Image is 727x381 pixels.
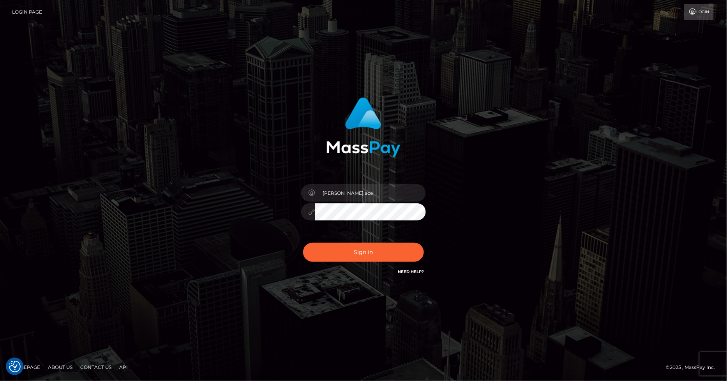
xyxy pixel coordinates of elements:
[326,97,401,157] img: MassPay Login
[303,243,424,262] button: Sign in
[398,269,424,274] a: Need Help?
[9,361,21,372] button: Consent Preferences
[12,4,42,20] a: Login Page
[116,361,131,373] a: API
[9,361,21,372] img: Revisit consent button
[684,4,714,20] a: Login
[77,361,115,373] a: Contact Us
[9,361,43,373] a: Homepage
[666,363,721,372] div: © 2025 , MassPay Inc.
[45,361,76,373] a: About Us
[315,184,426,202] input: Username...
